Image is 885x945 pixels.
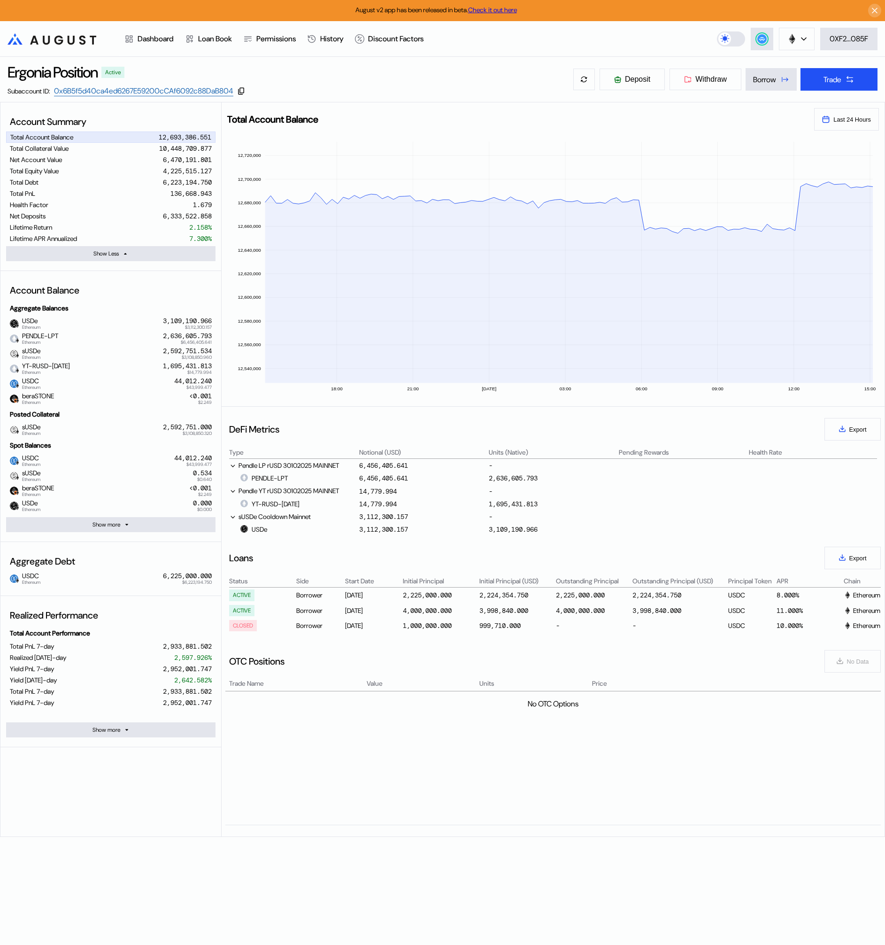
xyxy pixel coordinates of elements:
text: 12,660,000 [238,224,262,229]
h2: Total Account Balance [227,115,807,124]
text: 12,700,000 [238,177,262,182]
div: 6,456,405.641 [359,474,408,482]
span: August v2 app has been released in beta. [355,6,517,14]
div: - [489,461,617,470]
span: Ethereum [22,355,40,360]
img: USDE.png [10,319,18,328]
div: Net Account Value [10,155,62,164]
img: empty-token.png [10,334,18,343]
span: Ethereum [22,462,40,467]
div: 2,933,881.502 [163,687,212,696]
div: 3,109,190.966 [489,525,538,534]
div: 1.679 [193,201,212,209]
img: sUSDe-Symbol-Color.png [10,426,18,434]
img: svg+xml,%3c [15,383,20,388]
div: 2,636,605.793 [163,332,212,340]
span: $6,456,405.641 [181,340,212,345]
span: USDC [18,454,40,466]
div: - [632,620,726,631]
div: - [556,620,631,631]
text: 06:00 [636,386,647,391]
span: $6,223,194.750 [182,580,212,585]
div: Ergonia Position [8,62,98,82]
div: Health Rate [749,448,782,457]
span: Units [479,679,494,689]
div: 6,470,191.801 [163,155,212,164]
div: 4,000,000.000 [556,606,605,615]
button: Borrow [746,68,797,91]
div: Pendle LP rUSD 30102025 MAINNET [229,461,357,470]
span: Ethereum [22,370,70,375]
div: Borrower [296,620,343,631]
div: Notional (USD) [359,448,401,457]
span: sUSDe [18,347,40,359]
a: History [301,22,349,56]
span: $14,779.994 [187,370,212,375]
div: History [320,34,344,44]
img: svg+xml,%3c [15,323,20,328]
button: Show more [6,517,215,532]
div: Account Balance [6,280,215,300]
text: 12,720,000 [238,153,262,158]
button: Show Less [6,246,215,261]
div: [DATE] [345,589,401,601]
span: Ethereum [22,325,40,330]
div: 2,592,751.534 [163,347,212,355]
div: Realized [DATE]-day [10,653,66,662]
div: APR [777,577,842,585]
text: 12,580,000 [238,318,262,324]
span: Withdraw [695,75,727,84]
span: beraSTONE [18,392,54,404]
div: 0XF2...085F [830,34,868,44]
div: 3,112,300.157 [359,525,408,534]
div: [DATE] [345,620,401,631]
img: svg+xml,%3c [15,505,20,510]
div: Show more [92,726,120,734]
div: Spot Balances [6,437,215,453]
div: Posted Collateral [6,406,215,422]
div: 3,109,190.966 [163,317,212,325]
div: Total Collateral Value [10,144,69,153]
div: DeFi Metrics [229,423,279,435]
span: Export [849,555,867,562]
span: PENDLE-LPT [18,332,58,344]
span: Ethereum [22,431,40,436]
img: svg+xml,%3c [15,353,20,358]
span: $0.640 [197,477,212,482]
div: 7.300% [189,234,212,243]
div: Principal Token [728,577,775,585]
img: svg+xml,%3c [15,368,20,373]
img: svg+xml,%3c [15,475,20,480]
div: Total Equity Value [10,167,59,175]
span: $3,108,850.320 [183,431,212,436]
text: 15:00 [864,386,876,391]
div: Borrower [296,605,343,616]
text: 21:00 [408,386,419,391]
div: Status [229,577,295,585]
span: Ethereum [22,507,40,512]
img: svg+xml,%3c [15,398,20,403]
span: sUSDe [18,469,40,481]
div: ACTIVE [233,592,251,598]
img: svg+xml,%3c [844,591,851,599]
div: - [489,512,617,521]
div: Pendle YT rUSD 30102025 MAINNET [229,486,357,496]
div: 8.000% [777,589,842,601]
button: 0XF2...085F [820,28,877,50]
button: Last 24 Hours [814,108,879,131]
div: Realized Performance [6,605,215,625]
div: Yield PnL 7-day [10,665,54,673]
div: sUSDe Cooldown Mainnet [229,512,357,521]
span: USDC [18,377,40,389]
button: chain logo [779,28,815,50]
button: Withdraw [669,68,742,91]
button: Export [824,418,881,441]
button: Trade [800,68,877,91]
a: Loan Book [179,22,238,56]
span: Ethereum [22,400,54,405]
div: Aggregate Balances [6,300,215,316]
div: Start Date [345,577,401,585]
span: $3,108,850.960 [182,355,212,360]
div: Side [296,577,343,585]
button: Show more [6,722,215,737]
